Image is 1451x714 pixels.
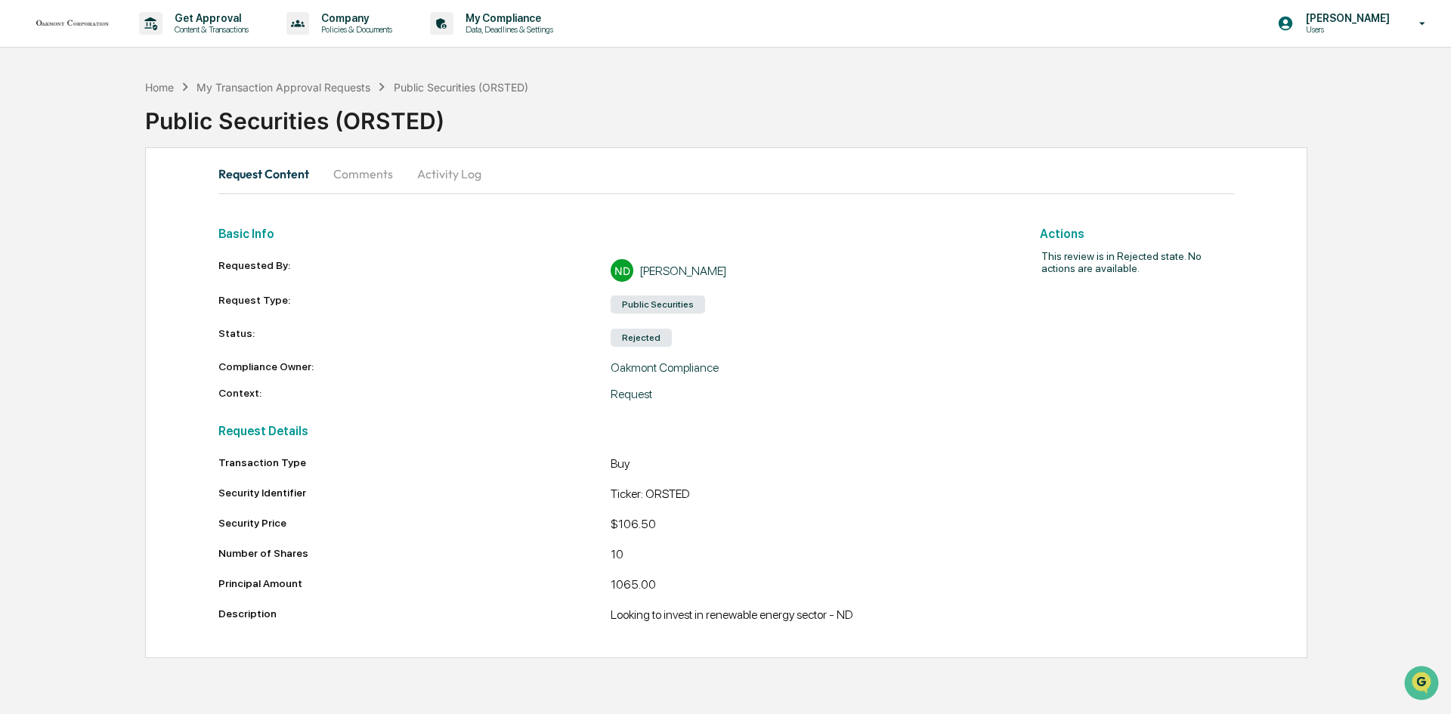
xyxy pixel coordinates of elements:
div: Status: [218,327,611,348]
div: Context: [218,387,611,401]
div: 🔎 [15,221,27,233]
div: Request [611,387,1003,401]
div: Ticker: ORSTED [611,487,1003,505]
div: Request Type: [218,294,611,315]
p: My Compliance [453,12,561,24]
div: Principal Amount [218,577,611,589]
p: [PERSON_NAME] [1294,12,1397,24]
div: Security Identifier [218,487,611,499]
p: Users [1294,24,1397,35]
div: 10 [611,547,1003,565]
button: Comments [321,156,405,192]
a: Powered byPylon [107,255,183,267]
div: 🖐️ [15,192,27,204]
a: 🖐️Preclearance [9,184,104,212]
span: Attestations [125,190,187,206]
a: 🗄️Attestations [104,184,193,212]
div: ND [611,259,633,282]
p: Data, Deadlines & Settings [453,24,561,35]
div: Buy [611,456,1003,474]
div: Public Securities [611,295,705,314]
h2: Basic Info [218,227,1004,241]
div: Number of Shares [218,547,611,559]
div: secondary tabs example [218,156,1234,192]
div: Security Price [218,517,611,529]
div: Rejected [611,329,672,347]
div: Public Securities (ORSTED) [145,95,1451,134]
a: 🔎Data Lookup [9,213,101,240]
p: Company [309,12,400,24]
div: 1065.00 [611,577,1003,595]
button: Start new chat [257,120,275,138]
div: My Transaction Approval Requests [196,81,370,94]
button: Activity Log [405,156,493,192]
button: Request Content [218,156,321,192]
h2: Request Details [218,424,1004,438]
div: Description [218,607,611,620]
img: logo [36,17,109,29]
div: Public Securities (ORSTED) [394,81,528,94]
div: Transaction Type [218,456,611,468]
p: Get Approval [162,12,256,24]
p: How can we help? [15,32,275,56]
div: Oakmont Compliance [611,360,1003,375]
div: We're available if you need us! [51,131,191,143]
div: 🗄️ [110,192,122,204]
div: Looking to invest in renewable energy sector - ND [611,607,1003,626]
iframe: Open customer support [1403,664,1443,705]
div: Compliance Owner: [218,360,611,375]
h2: This review is in Rejected state. No actions are available. [1004,250,1234,274]
div: Start new chat [51,116,248,131]
span: Pylon [150,256,183,267]
div: $106.50 [611,517,1003,535]
div: Home [145,81,174,94]
img: 1746055101610-c473b297-6a78-478c-a979-82029cc54cd1 [15,116,42,143]
div: Requested By: [218,259,611,282]
p: Content & Transactions [162,24,256,35]
p: Policies & Documents [309,24,400,35]
span: Data Lookup [30,219,95,234]
span: Preclearance [30,190,97,206]
div: [PERSON_NAME] [639,264,727,278]
h2: Actions [1040,227,1234,241]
